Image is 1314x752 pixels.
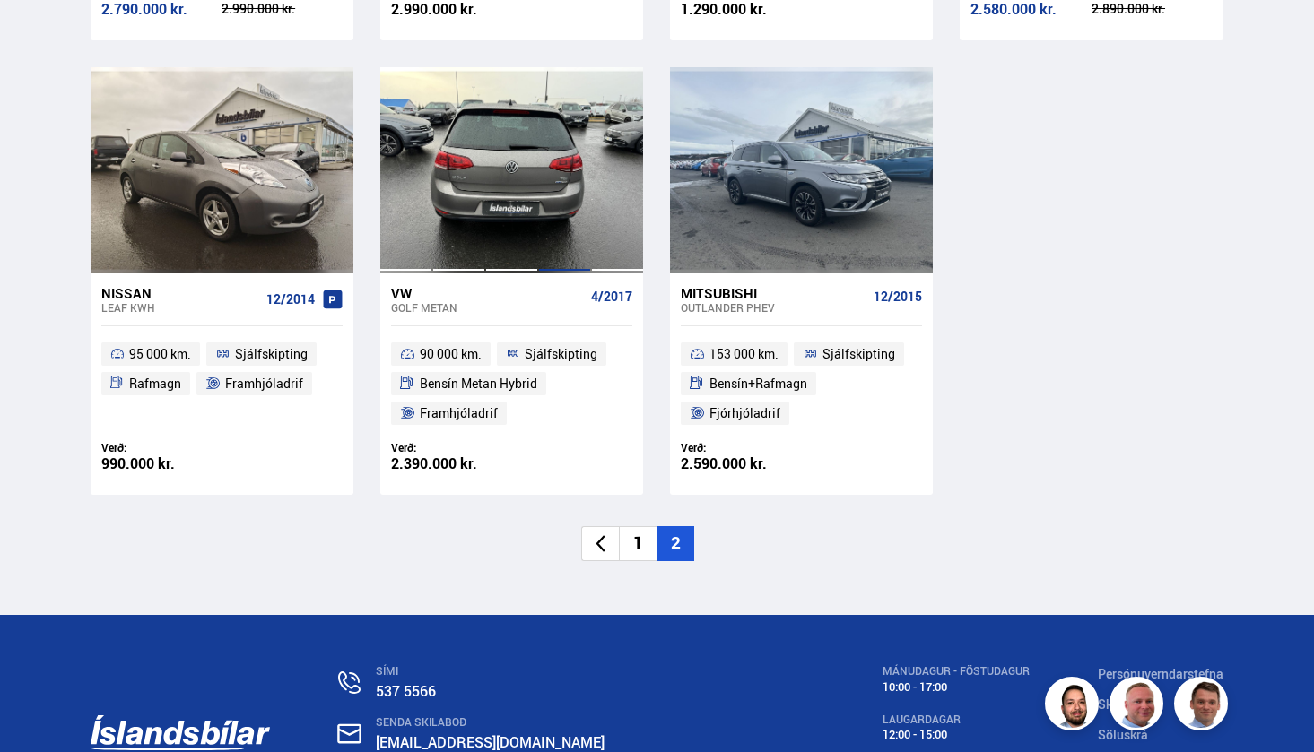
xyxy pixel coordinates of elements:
[883,728,1030,741] div: 12:00 - 15:00
[391,301,584,314] div: Golf METAN
[1092,3,1213,15] div: 2.890.000 kr.
[619,526,657,561] li: 1
[391,456,512,471] div: 2.390.000 kr.
[657,526,694,561] li: 2
[1098,665,1223,682] a: Persónuverndarstefna
[420,373,537,394] span: Bensín Metan Hybrid
[337,723,361,744] img: nHj8e-n-aHgjukTg.svg
[681,285,866,301] div: Mitsubishi
[91,273,353,495] a: Nissan Leaf KWH 12/2014 95 000 km. Sjálfskipting Rafmagn Framhjóladrif Verð: 990.000 kr.
[681,456,802,471] div: 2.590.000 kr.
[376,716,814,729] div: SENDA SKILABOÐ
[420,402,498,424] span: Framhjóladrif
[1112,679,1166,733] img: siFngHWaQ9KaOqBr.png
[225,373,303,394] span: Framhjóladrif
[376,681,436,701] a: 537 5566
[101,441,222,454] div: Verð:
[822,343,895,365] span: Sjálfskipting
[709,373,807,394] span: Bensín+Rafmagn
[709,343,779,365] span: 153 000 km.
[391,285,584,301] div: VW
[883,713,1030,726] div: LAUGARDAGAR
[129,373,181,394] span: Rafmagn
[338,671,361,694] img: n0V2lOsqF3l1V2iz.svg
[883,680,1030,694] div: 10:00 - 17:00
[101,2,222,17] div: 2.790.000 kr.
[874,290,922,304] span: 12/2015
[681,441,802,454] div: Verð:
[709,402,780,424] span: Fjórhjóladrif
[681,301,866,314] div: Outlander PHEV
[129,343,191,365] span: 95 000 km.
[391,441,512,454] div: Verð:
[970,2,1092,17] div: 2.580.000 kr.
[266,292,315,307] span: 12/2014
[1048,679,1101,733] img: nhp88E3Fdnt1Opn2.png
[14,7,68,61] button: Opna LiveChat spjallviðmót
[681,2,802,17] div: 1.290.000 kr.
[525,343,597,365] span: Sjálfskipting
[883,665,1030,678] div: MÁNUDAGUR - FÖSTUDAGUR
[222,3,343,15] div: 2.990.000 kr.
[376,665,814,678] div: SÍMI
[591,290,632,304] span: 4/2017
[376,732,605,752] a: [EMAIL_ADDRESS][DOMAIN_NAME]
[101,285,259,301] div: Nissan
[380,273,643,495] a: VW Golf METAN 4/2017 90 000 km. Sjálfskipting Bensín Metan Hybrid Framhjóladrif Verð: 2.390.000 kr.
[1177,679,1231,733] img: FbJEzSuNWCJXmdc-.webp
[101,301,259,314] div: Leaf KWH
[670,273,933,495] a: Mitsubishi Outlander PHEV 12/2015 153 000 km. Sjálfskipting Bensín+Rafmagn Fjórhjóladrif Verð: 2....
[235,343,308,365] span: Sjálfskipting
[101,456,222,471] div: 990.000 kr.
[420,343,482,365] span: 90 000 km.
[391,2,512,17] div: 2.990.000 kr.
[1098,726,1148,743] a: Söluskrá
